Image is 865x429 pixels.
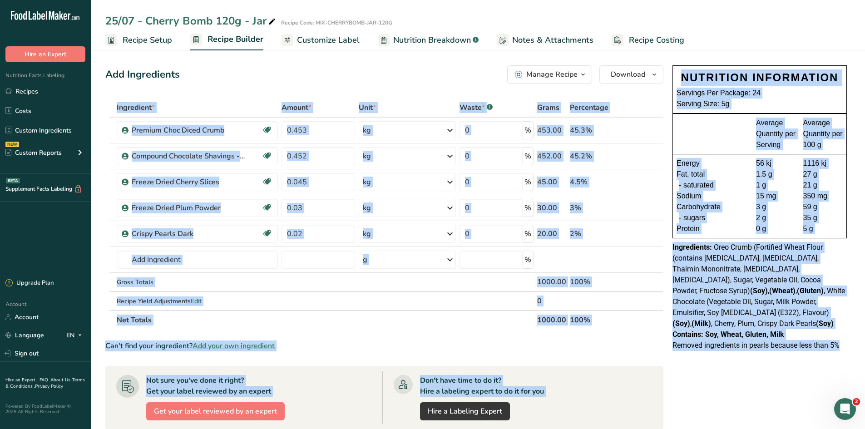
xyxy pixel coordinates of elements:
div: 0 g [756,223,796,234]
span: Carbohydrate [677,202,721,212]
a: Nutrition Breakdown [378,30,479,50]
div: 1000.00 [537,276,566,287]
div: kg [363,151,371,162]
a: Customize Label [282,30,360,50]
div: 59 g [803,202,843,212]
span: Amount [282,102,311,113]
a: Recipe Builder [190,29,263,51]
div: - [677,212,683,223]
div: Contains: Soy, Wheat, Gluten, Milk [672,329,847,340]
div: Don't have time to do it? Hire a labeling expert to do it for you [420,375,544,397]
input: Add Ingredient [117,251,278,269]
span: Recipe Builder [208,33,263,45]
div: kg [363,125,371,136]
th: 1000.00 [535,310,568,329]
div: EN [66,330,85,341]
div: Custom Reports [5,148,62,158]
span: Recipe Costing [629,34,684,46]
div: 0 [537,296,566,306]
span: saturated [683,180,714,191]
div: kg [363,202,371,213]
div: Waste [460,102,493,113]
div: 45.2% [570,151,620,162]
span: Protein [677,223,700,234]
span: Recipe Setup [123,34,172,46]
span: Removed ingredients in pearls because less than 5% [672,341,840,350]
div: Freeze Dried Cherry Slices [132,177,245,187]
span: Ingredient [117,102,155,113]
span: Customize Label [297,34,360,46]
span: Get your label reviewed by an expert [154,406,277,417]
div: 1116 kj [803,158,843,169]
span: 2 [853,398,860,405]
div: Servings Per Package: 24 [677,88,843,99]
b: (Soy) [750,286,768,295]
div: 4.5% [570,177,620,187]
span: Energy [677,158,700,169]
div: 21 g [803,180,843,191]
a: Language [5,327,44,343]
div: Serving Size: 5g [677,99,843,109]
div: Can't find your ingredient? [105,340,663,351]
div: 27 g [803,169,843,180]
th: Net Totals [115,310,535,329]
div: Premium Choc Diced Crumb [132,125,245,136]
div: 2 g [756,212,796,223]
a: Hire a Labeling Expert [420,402,510,420]
div: 20.00 [537,228,566,239]
div: Crispy Pearls Dark [132,228,245,239]
div: 35 g [803,212,843,223]
span: Edit [191,297,202,306]
div: Recipe Code: MIX-CHERRYBOMB-JAR-120G [281,19,392,27]
div: 30.00 [537,202,566,213]
button: Get your label reviewed by an expert [146,402,285,420]
div: Add Ingredients [105,67,180,82]
div: Compound Chocolate Shavings - White 2kg [132,151,245,162]
div: Freeze Dried Plum Powder [132,202,245,213]
div: g [363,254,367,265]
span: Percentage [570,102,608,113]
button: Download [599,65,663,84]
a: Recipe Setup [105,30,172,50]
div: 350 mg [803,191,843,202]
button: Hire an Expert [5,46,85,62]
a: FAQ . [40,377,50,383]
a: Notes & Attachments [497,30,593,50]
div: 100% [570,276,620,287]
a: Recipe Costing [612,30,684,50]
span: Oreo Crumb (Fortified Wheat Flour (contains [MEDICAL_DATA], [MEDICAL_DATA], Thaimin Mononitrate, ... [672,243,845,328]
div: 3 g [756,202,796,212]
div: NUTRITION INFORMATION [677,69,843,86]
div: 25/07 - Cherry Bomb 120g - Jar [105,13,277,29]
div: Gross Totals [117,277,278,287]
span: Unit [359,102,376,113]
div: NEW [5,142,19,147]
iframe: Intercom live chat [834,398,856,420]
a: Hire an Expert . [5,377,38,383]
div: kg [363,228,371,239]
div: 2% [570,228,620,239]
a: Privacy Policy [35,383,63,390]
b: (Soy) [672,319,690,328]
div: 45.00 [537,177,566,187]
span: Fat, total [677,169,705,180]
div: Average Quantity per 100 g [803,118,843,150]
div: Not sure you've done it right? Get your label reviewed by an expert [146,375,271,397]
b: (Gluten) [797,286,824,295]
div: 15 mg [756,191,796,202]
span: Sodium [677,191,701,202]
div: 453.00 [537,125,566,136]
div: 45.3% [570,125,620,136]
div: 452.00 [537,151,566,162]
div: Powered By FoodLabelMaker © 2025 All Rights Reserved [5,404,85,414]
div: kg [363,177,371,187]
div: Recipe Yield Adjustments [117,296,278,306]
div: 3% [570,202,620,213]
div: 56 kj [756,158,796,169]
b: (Milk) [692,319,711,328]
button: Manage Recipe [507,65,592,84]
div: Average Quantity per Serving [756,118,796,150]
span: Grams [537,102,559,113]
span: Notes & Attachments [512,34,593,46]
span: Add your own ingredient [193,340,275,351]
